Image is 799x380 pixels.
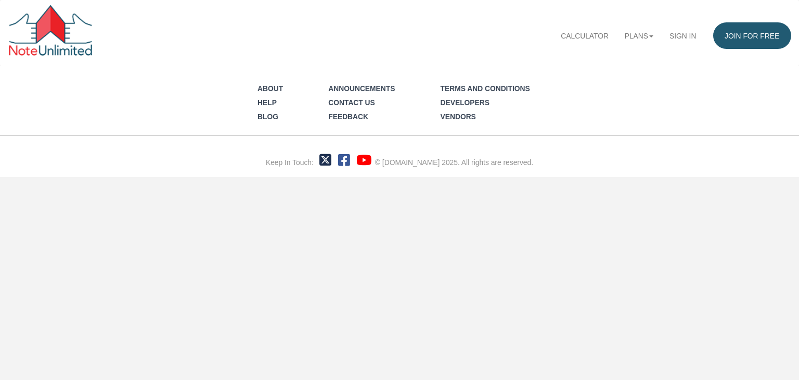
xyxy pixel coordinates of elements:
[616,22,661,49] a: Plans
[257,98,277,107] a: Help
[441,112,476,121] a: Vendors
[328,98,375,107] a: Contact Us
[257,84,283,93] a: About
[328,112,368,121] a: Feedback
[375,158,533,168] div: © [DOMAIN_NAME] 2025. All rights are reserved.
[713,22,791,49] a: Join for FREE
[553,22,616,49] a: Calculator
[662,22,704,49] a: Sign in
[266,158,314,168] div: Keep In Touch:
[257,112,278,121] a: Blog
[441,98,489,107] a: Developers
[441,84,530,93] a: Terms and Conditions
[328,84,395,93] a: Announcements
